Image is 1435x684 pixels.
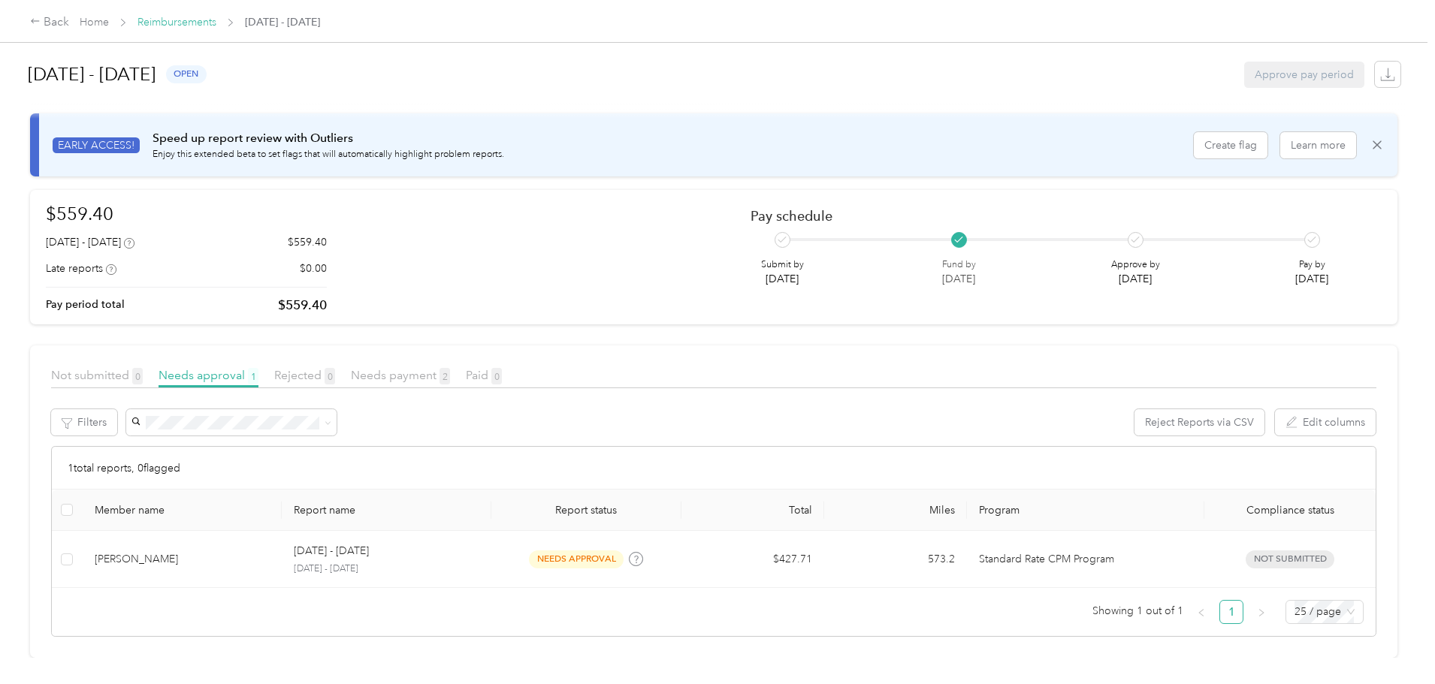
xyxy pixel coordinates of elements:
span: Paid [466,368,502,382]
div: Late reports [46,261,116,276]
p: Standard Rate CPM Program [979,551,1192,568]
span: 2 [440,368,450,384]
span: needs approval [529,550,624,568]
div: Back [30,14,69,32]
h1: [DATE] - [DATE] [28,56,156,92]
span: Showing 1 out of 1 [1092,600,1183,622]
th: Member name [83,490,282,531]
h1: $559.40 [46,200,327,227]
button: left [1189,600,1213,624]
p: Speed up report review with Outliers [153,129,504,148]
span: 0 [132,368,143,384]
li: Previous Page [1189,600,1213,624]
li: Next Page [1249,600,1273,624]
span: EARLY ACCESS! [53,137,140,153]
button: Edit columns [1275,409,1376,435]
div: [DATE] - [DATE] [46,234,134,250]
div: Total [693,504,812,517]
p: [DATE] - [DATE] [294,562,479,576]
span: Needs approval [159,368,258,382]
h2: Pay schedule [751,208,1355,224]
div: Page Size [1285,600,1364,624]
button: Reject Reports via CSV [1134,409,1264,435]
span: 0 [325,368,335,384]
span: Compliance status [1216,504,1364,517]
div: 1 total reports, 0 flagged [52,447,1376,490]
button: right [1249,600,1273,624]
p: Approve by [1111,258,1160,272]
p: Enjoy this extended beta to set flags that will automatically highlight problem reports. [153,148,504,161]
th: Program [967,490,1204,531]
p: [DATE] [761,271,804,287]
td: Standard Rate CPM Program [967,531,1204,588]
p: $0.00 [300,261,327,276]
th: Report name [282,490,491,531]
span: Not submitted [1246,550,1334,568]
span: Report status [503,504,669,517]
span: Rejected [274,368,335,382]
p: Pay period total [46,297,125,312]
span: right [1257,608,1266,617]
a: 1 [1220,601,1243,623]
p: [DATE] [1111,271,1160,287]
div: Member name [95,504,270,517]
p: [DATE] [1295,271,1328,287]
span: 1 [248,368,258,384]
p: Fund by [942,258,976,272]
p: [DATE] - [DATE] [294,543,369,559]
p: $559.40 [278,296,327,315]
span: Needs payment [351,368,450,382]
td: 573.2 [824,531,967,588]
p: Submit by [761,258,804,272]
li: 1 [1219,600,1243,624]
a: Home [80,16,109,29]
button: Learn more [1280,132,1356,158]
span: [DATE] - [DATE] [245,14,320,30]
button: Filters [51,409,117,435]
div: [PERSON_NAME] [95,551,270,568]
div: Miles [836,504,955,517]
span: Not submitted [51,368,143,382]
td: $427.71 [681,531,824,588]
span: open [166,65,207,83]
button: Create flag [1194,132,1267,158]
span: 0 [491,368,502,384]
p: Pay by [1295,258,1328,272]
iframe: Everlance-gr Chat Button Frame [1351,600,1435,684]
a: Reimbursements [137,16,216,29]
p: [DATE] [942,271,976,287]
span: left [1197,608,1206,617]
p: $559.40 [288,234,327,250]
span: 25 / page [1295,601,1355,623]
